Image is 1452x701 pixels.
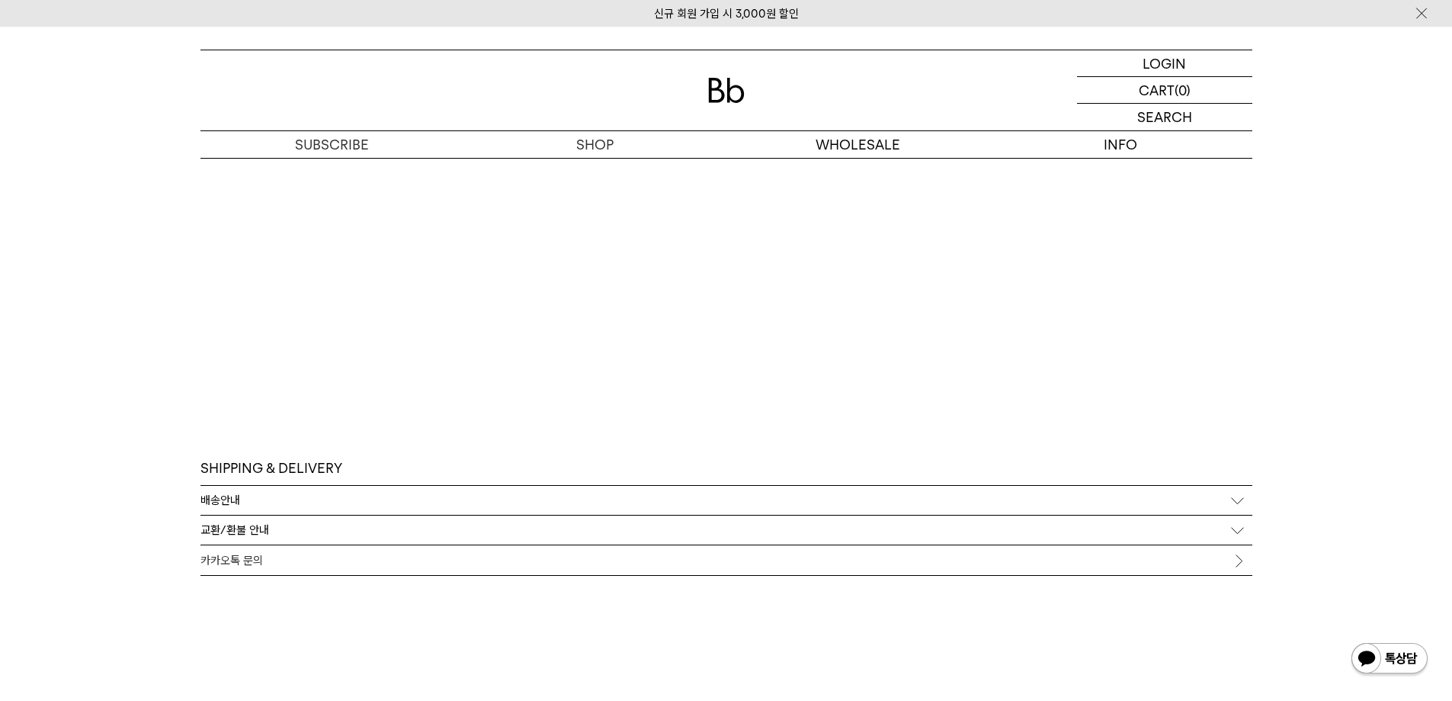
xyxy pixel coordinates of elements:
p: 배송안내 [200,494,240,507]
img: 로고 [708,78,745,103]
a: 카카오톡 문의 [200,545,1252,575]
a: SHOP [463,131,726,158]
p: SEARCH [1137,104,1192,130]
h3: SHIPPING & DELIVERY [200,459,342,478]
span: 카카오톡 문의 [200,554,263,568]
p: LOGIN [1143,50,1186,76]
p: 교환/환불 안내 [200,523,269,537]
p: INFO [989,131,1252,158]
a: CART (0) [1077,77,1252,104]
img: 카카오톡 채널 1:1 채팅 버튼 [1350,642,1429,678]
p: WHOLESALE [726,131,989,158]
a: LOGIN [1077,50,1252,77]
p: (0) [1175,77,1191,103]
a: SUBSCRIBE [200,131,463,158]
p: CART [1139,77,1175,103]
a: 신규 회원 가입 시 3,000원 할인 [654,7,799,21]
